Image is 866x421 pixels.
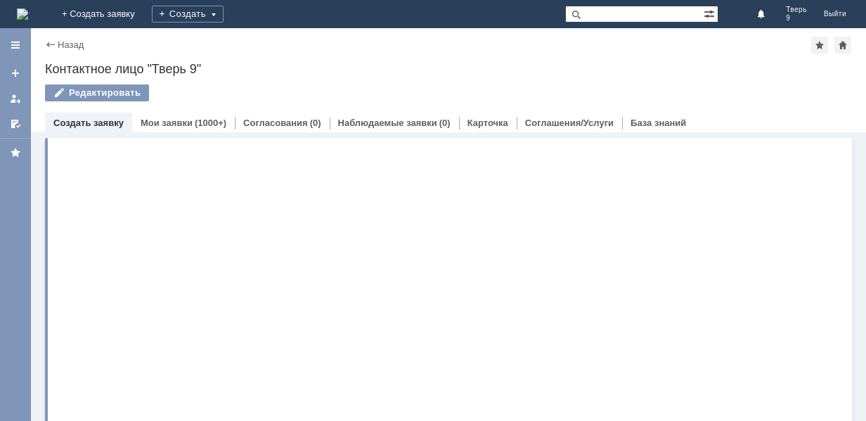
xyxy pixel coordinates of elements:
span: Тверь [786,6,807,14]
a: Соглашения/Услуги [525,118,614,128]
div: Добавить в избранное [811,37,828,54]
a: Согласования [243,118,308,128]
a: Назад [58,39,84,50]
a: Создать заявку [53,118,124,128]
span: Расширенный поиск [704,6,718,20]
div: Создать [152,6,224,23]
a: Карточка [467,118,508,128]
div: (1000+) [195,118,226,128]
a: Мои заявки [141,118,193,128]
img: logo [17,8,28,20]
div: Сделать домашней страницей [834,37,851,54]
a: Мои заявки [4,87,27,110]
a: Наблюдаемые заявки [338,118,437,128]
a: Перейти на домашнюю страницу [17,8,28,20]
div: (0) [439,118,451,128]
a: Мои согласования [4,113,27,135]
a: База знаний [631,118,686,128]
a: Создать заявку [4,62,27,84]
div: (0) [310,118,321,128]
span: 9 [786,14,807,23]
div: Контактное лицо "Тверь 9" [45,62,852,76]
